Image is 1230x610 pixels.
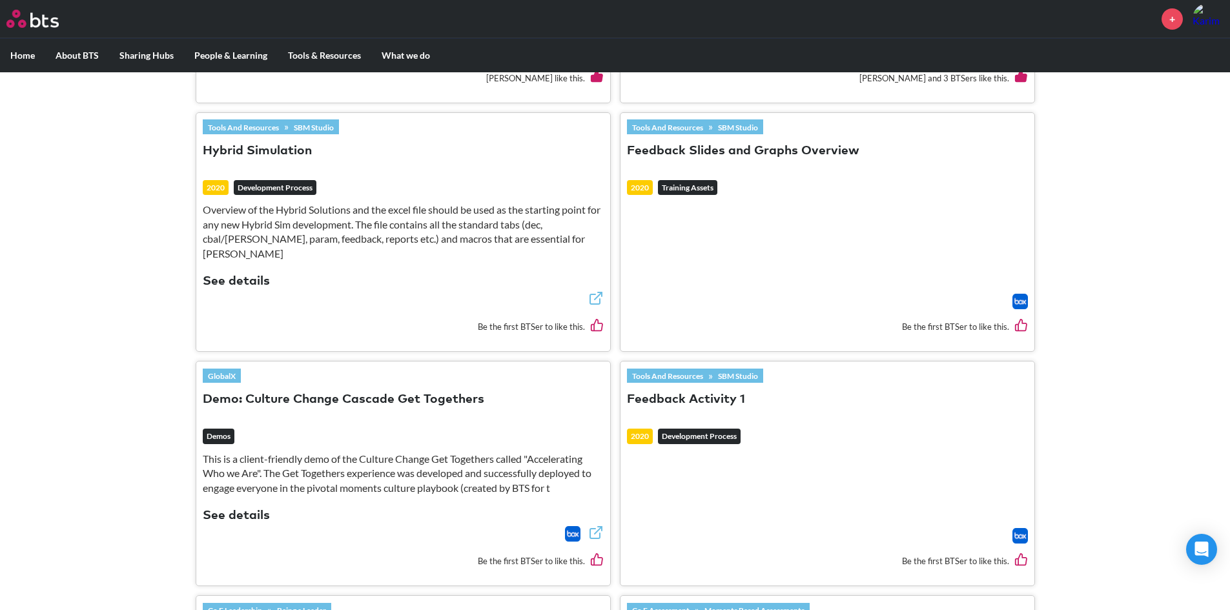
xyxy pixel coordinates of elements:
[203,309,604,345] div: Be the first BTSer to like this.
[627,143,859,160] button: Feedback Slides and Graphs Overview
[203,120,284,134] a: Tools And Resources
[203,143,312,160] button: Hybrid Simulation
[565,526,580,542] img: Box logo
[627,60,1028,96] div: [PERSON_NAME] and 3 BTSers like this.
[203,60,604,96] div: [PERSON_NAME] like this.
[6,10,59,28] img: BTS Logo
[1012,528,1028,544] img: Box logo
[109,39,184,72] label: Sharing Hubs
[627,391,745,409] button: Feedback Activity 1
[627,120,708,134] a: Tools And Resources
[371,39,440,72] label: What we do
[203,273,270,290] button: See details
[1193,3,1224,34] img: Karim El Asmar
[203,544,604,579] div: Be the first BTSer to like this.
[588,525,604,544] a: External link
[278,39,371,72] label: Tools & Resources
[1193,3,1224,34] a: Profile
[627,429,653,444] div: 2020
[203,180,229,196] div: 2020
[658,429,741,444] em: Development Process
[627,309,1028,345] div: Be the first BTSer to like this.
[627,119,763,134] div: »
[658,180,717,196] em: Training Assets
[627,544,1028,579] div: Be the first BTSer to like this.
[713,369,763,383] a: SBM Studio
[203,507,270,525] button: See details
[627,180,653,196] div: 2020
[588,290,604,309] a: External link
[203,203,604,261] p: Overview of the Hybrid Solutions and the excel file should be used as the starting point for any ...
[289,120,339,134] a: SBM Studio
[6,10,83,28] a: Go home
[203,391,484,409] button: Demo: Culture Change Cascade Get Togethers
[627,369,708,383] a: Tools And Resources
[1162,8,1183,30] a: +
[565,526,580,542] a: Download file from Box
[203,119,339,134] div: »
[1186,534,1217,565] div: Open Intercom Messenger
[1012,294,1028,309] a: Download file from Box
[234,180,316,196] em: Development Process
[1012,294,1028,309] img: Box logo
[184,39,278,72] label: People & Learning
[203,429,234,444] em: Demos
[203,369,241,383] a: GlobalX
[45,39,109,72] label: About BTS
[627,369,763,383] div: »
[713,120,763,134] a: SBM Studio
[1012,528,1028,544] a: Download file from Box
[203,452,604,495] p: This is a client-friendly demo of the Culture Change Get Togethers called "Accelerating Who we Ar...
